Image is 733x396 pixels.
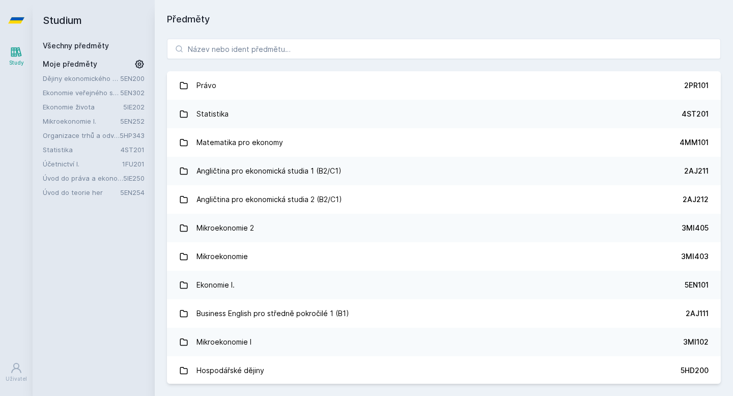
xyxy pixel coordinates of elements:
[681,251,709,262] div: 3MI403
[683,337,709,347] div: 3MI102
[167,71,721,100] a: Právo 2PR101
[43,102,123,112] a: Ekonomie života
[167,39,721,59] input: Název nebo ident předmětu…
[196,275,235,295] div: Ekonomie I.
[123,103,145,111] a: 5IE202
[2,357,31,388] a: Uživatel
[196,332,251,352] div: Mikroekonomie I
[43,130,120,140] a: Organizace trhů a odvětví pohledem manažerů
[120,131,145,139] a: 5HP343
[123,174,145,182] a: 5IE250
[167,356,721,385] a: Hospodářské dějiny 5HD200
[43,116,120,126] a: Mikroekonomie I.
[685,280,709,290] div: 5EN101
[684,80,709,91] div: 2PR101
[196,75,216,96] div: Právo
[167,12,721,26] h1: Předměty
[196,161,342,181] div: Angličtina pro ekonomická studia 1 (B2/C1)
[43,73,120,83] a: Dějiny ekonomického myšlení
[684,166,709,176] div: 2AJ211
[196,132,283,153] div: Matematika pro ekonomy
[682,223,709,233] div: 3MI405
[43,88,120,98] a: Ekonomie veřejného sektoru
[167,299,721,328] a: Business English pro středně pokročilé 1 (B1) 2AJ111
[2,41,31,72] a: Study
[196,303,349,324] div: Business English pro středně pokročilé 1 (B1)
[167,271,721,299] a: Ekonomie I. 5EN101
[196,218,254,238] div: Mikroekonomie 2
[43,59,97,69] span: Moje předměty
[196,360,264,381] div: Hospodářské dějiny
[680,137,709,148] div: 4MM101
[121,146,145,154] a: 4ST201
[167,214,721,242] a: Mikroekonomie 2 3MI405
[167,242,721,271] a: Mikroekonomie 3MI403
[120,74,145,82] a: 5EN200
[167,128,721,157] a: Matematika pro ekonomy 4MM101
[167,185,721,214] a: Angličtina pro ekonomická studia 2 (B2/C1) 2AJ212
[43,187,120,197] a: Úvod do teorie her
[120,117,145,125] a: 5EN252
[43,173,123,183] a: Úvod do práva a ekonomie
[43,41,109,50] a: Všechny předměty
[167,157,721,185] a: Angličtina pro ekonomická studia 1 (B2/C1) 2AJ211
[682,109,709,119] div: 4ST201
[120,188,145,196] a: 5EN254
[43,159,122,169] a: Účetnictví I.
[196,246,248,267] div: Mikroekonomie
[9,59,24,67] div: Study
[683,194,709,205] div: 2AJ212
[196,104,229,124] div: Statistika
[122,160,145,168] a: 1FU201
[196,189,342,210] div: Angličtina pro ekonomická studia 2 (B2/C1)
[686,308,709,319] div: 2AJ111
[6,375,27,383] div: Uživatel
[681,365,709,376] div: 5HD200
[120,89,145,97] a: 5EN302
[167,328,721,356] a: Mikroekonomie I 3MI102
[167,100,721,128] a: Statistika 4ST201
[43,145,121,155] a: Statistika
